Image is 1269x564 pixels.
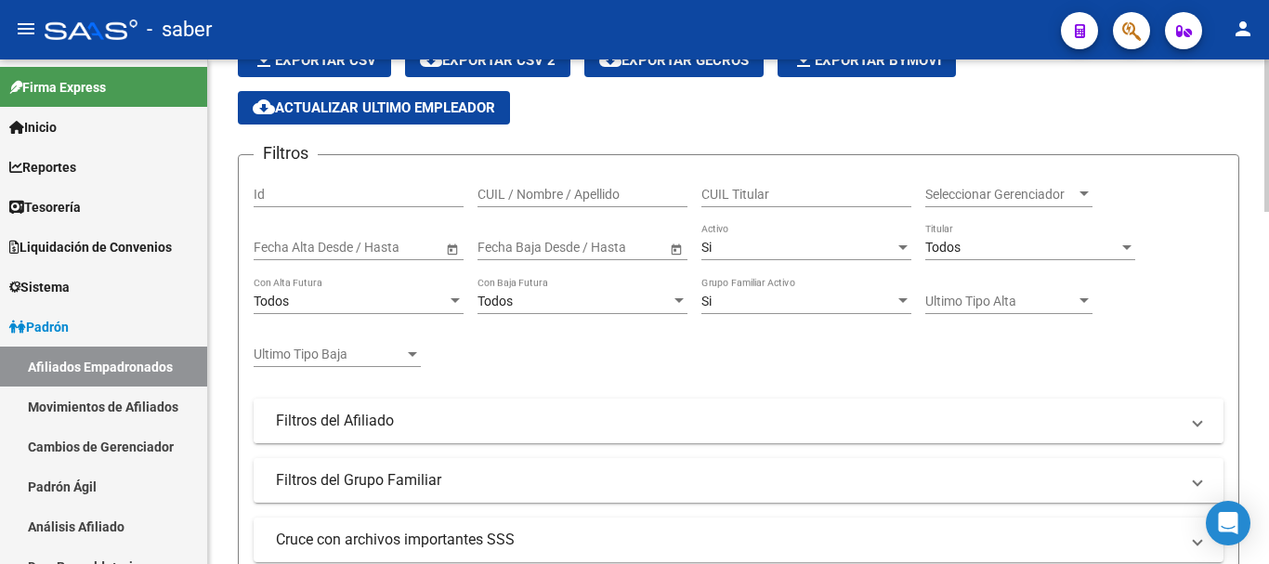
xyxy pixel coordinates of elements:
span: Exportar Bymovi [792,52,941,69]
mat-icon: file_download [792,48,815,71]
button: Exportar GECROS [584,44,764,77]
h3: Filtros [254,140,318,166]
input: Fecha fin [337,240,428,256]
div: Open Intercom Messenger [1206,501,1250,545]
span: Si [701,294,712,308]
span: Ultimo Tipo Alta [925,294,1076,309]
button: Exportar CSV 2 [405,44,570,77]
mat-icon: file_download [253,48,275,71]
input: Fecha inicio [478,240,545,256]
mat-icon: cloud_download [599,48,621,71]
span: Seleccionar Gerenciador [925,187,1076,203]
mat-icon: cloud_download [253,96,275,118]
span: Actualizar ultimo Empleador [253,99,495,116]
span: Ultimo Tipo Baja [254,347,404,362]
span: Firma Express [9,77,106,98]
span: Liquidación de Convenios [9,237,172,257]
span: Padrón [9,317,69,337]
input: Fecha inicio [254,240,321,256]
button: Exportar CSV [238,44,391,77]
span: Reportes [9,157,76,177]
mat-icon: menu [15,18,37,40]
input: Fecha fin [561,240,652,256]
mat-panel-title: Cruce con archivos importantes SSS [276,530,1179,550]
button: Exportar Bymovi [778,44,956,77]
mat-expansion-panel-header: Filtros del Afiliado [254,399,1223,443]
mat-expansion-panel-header: Cruce con archivos importantes SSS [254,518,1223,562]
span: Exportar CSV [253,52,376,69]
span: Si [701,240,712,255]
mat-expansion-panel-header: Filtros del Grupo Familiar [254,458,1223,503]
span: - saber [147,9,212,50]
span: Tesorería [9,197,81,217]
span: Todos [478,294,513,308]
span: Exportar GECROS [599,52,749,69]
mat-icon: cloud_download [420,48,442,71]
button: Open calendar [666,239,686,258]
mat-icon: person [1232,18,1254,40]
span: Sistema [9,277,70,297]
span: Todos [254,294,289,308]
button: Open calendar [442,239,462,258]
mat-panel-title: Filtros del Grupo Familiar [276,470,1179,491]
span: Inicio [9,117,57,138]
span: Exportar CSV 2 [420,52,556,69]
span: Todos [925,240,961,255]
button: Actualizar ultimo Empleador [238,91,510,125]
mat-panel-title: Filtros del Afiliado [276,411,1179,431]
